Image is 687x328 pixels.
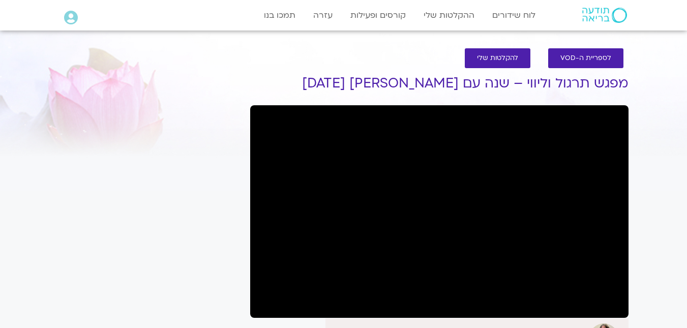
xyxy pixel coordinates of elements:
a: להקלטות שלי [465,48,530,68]
a: קורסים ופעילות [345,6,411,25]
a: תמכו בנו [259,6,301,25]
a: לספריית ה-VOD [548,48,623,68]
a: עזרה [308,6,338,25]
h1: מפגש תרגול וליווי – שנה עם [PERSON_NAME] [DATE] [250,76,629,91]
a: לוח שידורים [487,6,541,25]
span: להקלטות שלי [477,54,518,62]
span: לספריית ה-VOD [560,54,611,62]
a: ההקלטות שלי [419,6,480,25]
img: תודעה בריאה [582,8,627,23]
